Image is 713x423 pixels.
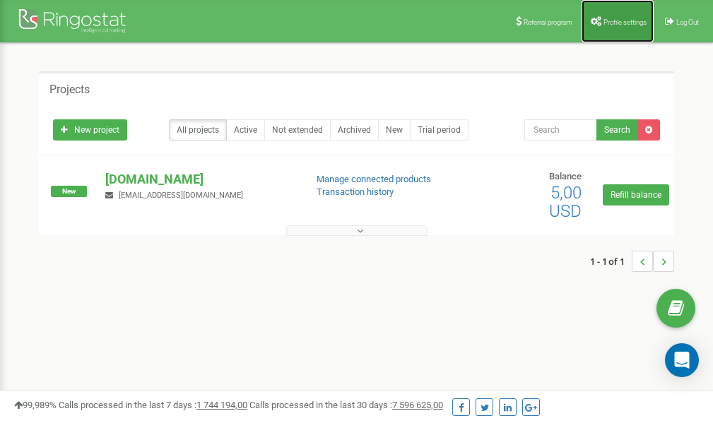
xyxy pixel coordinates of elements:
[59,400,247,410] span: Calls processed in the last 7 days :
[676,18,699,26] span: Log Out
[665,343,699,377] div: Open Intercom Messenger
[330,119,379,141] a: Archived
[249,400,443,410] span: Calls processed in the last 30 days :
[603,184,669,205] a: Refill balance
[105,170,293,189] p: [DOMAIN_NAME]
[14,400,57,410] span: 99,989%
[378,119,411,141] a: New
[524,18,572,26] span: Referral program
[590,251,632,272] span: 1 - 1 of 1
[317,186,394,197] a: Transaction history
[392,400,443,410] u: 7 596 625,00
[317,174,431,184] a: Manage connected products
[169,119,227,141] a: All projects
[49,83,90,96] h5: Projects
[549,183,582,221] span: 5,00 USD
[53,119,127,141] a: New project
[590,237,674,286] nav: ...
[196,400,247,410] u: 1 744 194,00
[410,119,469,141] a: Trial period
[119,191,243,200] span: [EMAIL_ADDRESS][DOMAIN_NAME]
[51,186,87,197] span: New
[603,18,647,26] span: Profile settings
[524,119,597,141] input: Search
[264,119,331,141] a: Not extended
[596,119,638,141] button: Search
[549,171,582,181] span: Balance
[226,119,265,141] a: Active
